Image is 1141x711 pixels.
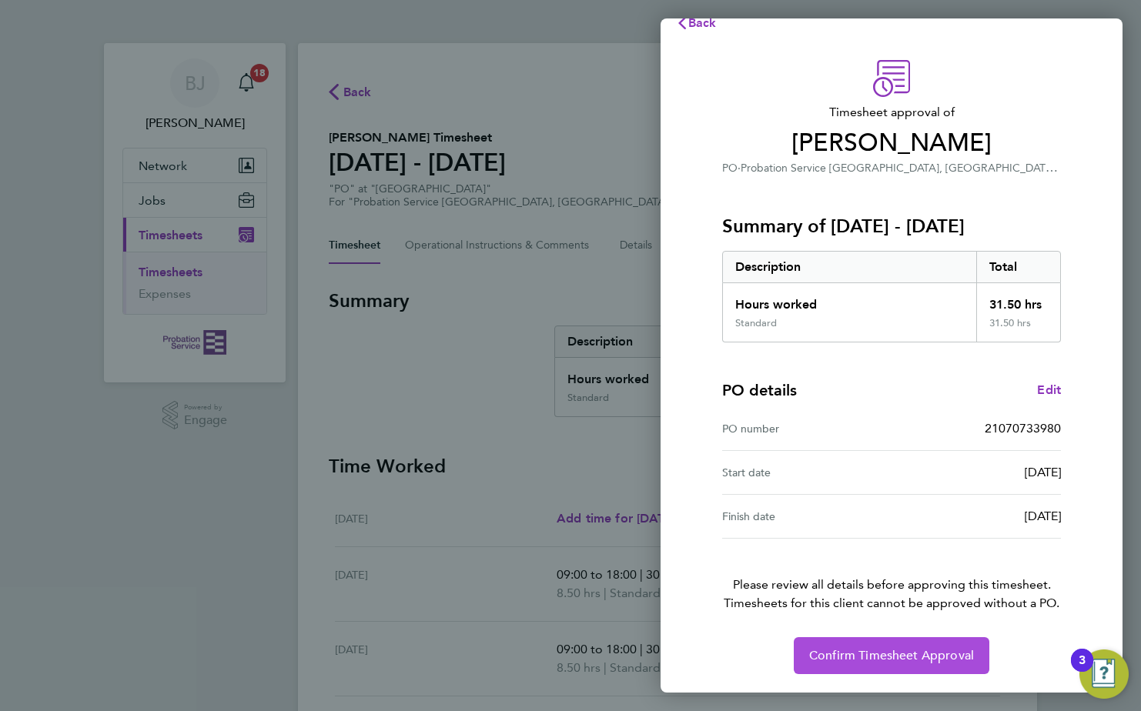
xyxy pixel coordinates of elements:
[722,214,1061,239] h3: Summary of [DATE] - [DATE]
[794,637,989,674] button: Confirm Timesheet Approval
[738,162,741,175] span: ·
[1079,649,1129,699] button: Open Resource Center, 3 new notifications
[976,252,1061,282] div: Total
[1037,381,1061,399] a: Edit
[809,648,974,663] span: Confirm Timesheet Approval
[722,128,1061,159] span: [PERSON_NAME]
[1079,660,1086,680] div: 3
[722,507,892,526] div: Finish date
[735,317,777,329] div: Standard
[722,419,892,438] div: PO number
[892,507,1061,526] div: [DATE]
[704,539,1079,613] p: Please review all details before approving this timesheet.
[976,283,1061,317] div: 31.50 hrs
[1037,382,1061,397] span: Edit
[722,162,738,175] span: PO
[722,251,1061,342] div: Summary of 18 - 24 Aug 2025
[976,317,1061,342] div: 31.50 hrs
[723,252,976,282] div: Description
[704,594,1079,613] span: Timesheets for this client cannot be approved without a PO.
[892,463,1061,482] div: [DATE]
[985,421,1061,436] span: 21070733980
[722,103,1061,122] span: Timesheet approval of
[723,283,976,317] div: Hours worked
[722,379,797,401] h4: PO details
[688,15,717,30] span: Back
[722,463,892,482] div: Start date
[661,8,732,38] button: Back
